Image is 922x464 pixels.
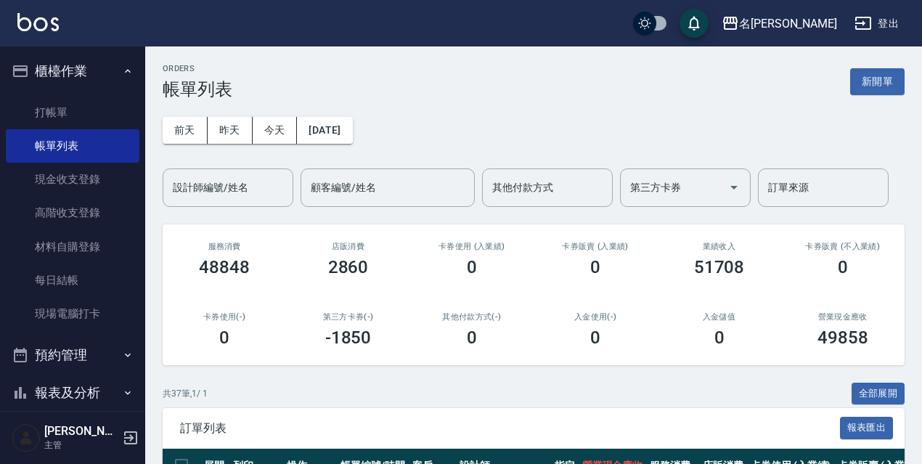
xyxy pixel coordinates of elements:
a: 現場電腦打卡 [6,297,139,330]
h2: 卡券販賣 (不入業績) [799,242,887,251]
button: 名[PERSON_NAME] [716,9,843,38]
h3: 0 [714,327,725,348]
button: 報表匯出 [840,417,894,439]
h2: 入金儲值 [674,312,763,322]
h3: 0 [219,327,229,348]
p: 共 37 筆, 1 / 1 [163,387,208,400]
h2: 第三方卡券(-) [303,312,392,322]
h2: 其他付款方式(-) [428,312,516,322]
img: Person [12,423,41,452]
h2: 入金使用(-) [551,312,640,322]
h3: 服務消費 [180,242,269,251]
button: 全部展開 [852,383,905,405]
img: Logo [17,13,59,31]
h2: 卡券販賣 (入業績) [551,242,640,251]
h5: [PERSON_NAME] [44,424,118,439]
h3: 0 [467,327,477,348]
h2: 卡券使用 (入業績) [428,242,516,251]
button: 登出 [849,10,905,37]
h2: 業績收入 [674,242,763,251]
h3: -1850 [325,327,372,348]
p: 主管 [44,439,118,452]
button: save [680,9,709,38]
button: Open [722,176,746,199]
h2: 營業現金應收 [799,312,887,322]
div: 名[PERSON_NAME] [739,15,837,33]
a: 新開單 [850,74,905,88]
h3: 2860 [328,257,369,277]
h3: 0 [590,257,600,277]
a: 現金收支登錄 [6,163,139,196]
h3: 帳單列表 [163,79,232,99]
a: 打帳單 [6,96,139,129]
button: 今天 [253,117,298,144]
button: 新開單 [850,68,905,95]
a: 材料自購登錄 [6,230,139,264]
a: 高階收支登錄 [6,196,139,229]
h3: 0 [467,257,477,277]
span: 訂單列表 [180,421,840,436]
h3: 51708 [694,257,745,277]
a: 報表匯出 [840,420,894,434]
button: 預約管理 [6,336,139,374]
a: 帳單列表 [6,129,139,163]
h3: 48848 [199,257,250,277]
h2: 店販消費 [303,242,392,251]
h3: 0 [838,257,848,277]
h3: 49858 [817,327,868,348]
h2: 卡券使用(-) [180,312,269,322]
button: 櫃檯作業 [6,52,139,90]
h2: ORDERS [163,64,232,73]
button: 昨天 [208,117,253,144]
button: 前天 [163,117,208,144]
button: 報表及分析 [6,374,139,412]
a: 每日結帳 [6,264,139,297]
button: [DATE] [297,117,352,144]
h3: 0 [590,327,600,348]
